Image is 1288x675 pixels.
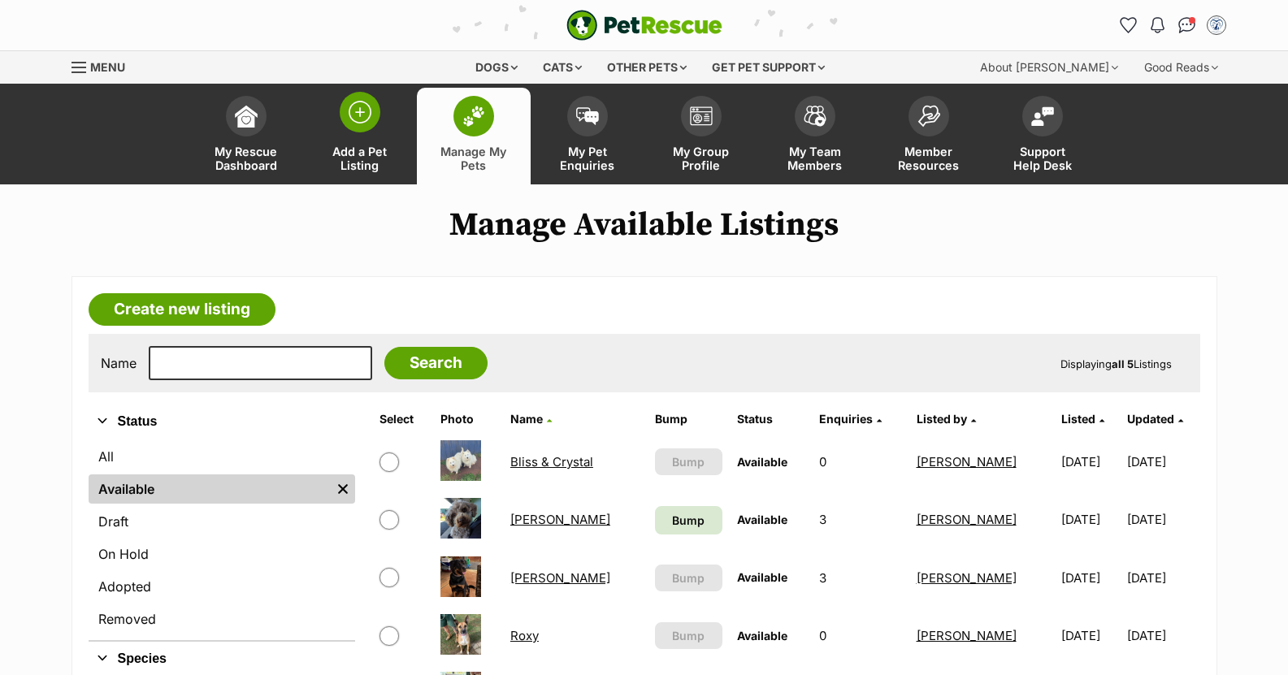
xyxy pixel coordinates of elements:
[917,512,1017,527] a: [PERSON_NAME]
[235,105,258,128] img: dashboard-icon-eb2f2d2d3e046f16d808141f083e7271f6b2e854fb5c12c21221c1fb7104beca.svg
[655,622,722,649] button: Bump
[917,412,967,426] span: Listed by
[1055,434,1125,490] td: [DATE]
[373,406,432,432] th: Select
[655,506,722,534] a: Bump
[1151,17,1164,33] img: notifications-46538b983faf8c2785f20acdc204bb7945ddae34d4c08c2a6579f10ce5e182be.svg
[690,106,713,126] img: group-profile-icon-3fa3cf56718a62981997c0bc7e787c4b2cf8bcc04b72c1350f741eb67cf2f40e.svg
[510,512,610,527] a: [PERSON_NAME]
[917,454,1017,469] a: [PERSON_NAME]
[731,406,811,432] th: Status
[1055,491,1125,547] td: [DATE]
[1112,357,1134,370] strong: all 5
[986,88,1099,184] a: Support Help Desk
[1031,106,1054,126] img: help-desk-icon-fdf02630f3aa405de69fd3d07c3f3aa587a6932b1a1747fa1d2bba05be0121f9.svg
[813,491,909,547] td: 3
[655,565,722,591] button: Bump
[1116,12,1142,38] a: Favourites
[510,454,593,469] a: Bliss & Crystal
[462,106,485,127] img: manage-my-pets-icon-02211641906a0b7f246fdf0571729dbe1e7629f14944591b6c1af311fb30b64b.svg
[89,474,331,504] a: Available
[596,51,698,84] div: Other pets
[210,145,283,172] span: My Rescue Dashboard
[1061,412,1104,426] a: Listed
[672,569,705,586] span: Bump
[89,507,355,536] a: Draft
[1203,12,1229,38] button: My account
[737,629,787,643] span: Available
[813,608,909,664] td: 0
[819,412,873,426] span: translation missing: en.admin.listings.index.attributes.enquiries
[1133,51,1229,84] div: Good Reads
[700,51,836,84] div: Get pet support
[737,455,787,469] span: Available
[1127,491,1198,547] td: [DATE]
[917,628,1017,643] a: [PERSON_NAME]
[349,101,371,123] img: add-pet-listing-icon-0afa8454b4691262ce3f59096e99ab1cd57d4a30225e0717b998d2c9b9846f56.svg
[531,51,593,84] div: Cats
[1178,17,1195,33] img: chat-41dd97257d64d25036548639549fe6c8038ab92f7586957e7f3b1b290dea8141.svg
[644,88,758,184] a: My Group Profile
[813,434,909,490] td: 0
[89,439,355,640] div: Status
[778,145,852,172] span: My Team Members
[551,145,624,172] span: My Pet Enquiries
[1174,12,1200,38] a: Conversations
[72,51,137,80] a: Menu
[101,356,137,370] label: Name
[331,474,355,504] a: Remove filter
[510,412,543,426] span: Name
[969,51,1130,84] div: About [PERSON_NAME]
[437,145,510,172] span: Manage My Pets
[1006,145,1079,172] span: Support Help Desk
[917,412,976,426] a: Listed by
[323,145,397,172] span: Add a Pet Listing
[89,539,355,569] a: On Hold
[566,10,722,41] a: PetRescue
[1208,17,1225,33] img: Lorene Cross profile pic
[189,88,303,184] a: My Rescue Dashboard
[804,106,826,127] img: team-members-icon-5396bd8760b3fe7c0b43da4ab00e1e3bb1a5d9ba89233759b79545d2d3fc5d0d.svg
[737,513,787,526] span: Available
[89,648,355,669] button: Species
[417,88,531,184] a: Manage My Pets
[1127,412,1174,426] span: Updated
[1055,550,1125,606] td: [DATE]
[510,628,539,643] a: Roxy
[89,411,355,432] button: Status
[1127,412,1183,426] a: Updated
[672,512,705,529] span: Bump
[872,88,986,184] a: Member Resources
[758,88,872,184] a: My Team Members
[510,412,552,426] a: Name
[665,145,738,172] span: My Group Profile
[566,10,722,41] img: logo-e224e6f780fb5917bec1dbf3a21bbac754714ae5b6737aabdf751b685950b380.svg
[917,570,1017,586] a: [PERSON_NAME]
[384,347,488,379] input: Search
[1127,550,1198,606] td: [DATE]
[510,570,610,586] a: [PERSON_NAME]
[89,572,355,601] a: Adopted
[1060,357,1172,370] span: Displaying Listings
[1127,608,1198,664] td: [DATE]
[89,604,355,634] a: Removed
[892,145,965,172] span: Member Resources
[655,448,722,475] button: Bump
[90,60,125,74] span: Menu
[576,107,599,125] img: pet-enquiries-icon-7e3ad2cf08bfb03b45e93fb7055b45f3efa6380592205ae92323e6603595dc1f.svg
[1061,412,1095,426] span: Listed
[1127,434,1198,490] td: [DATE]
[89,442,355,471] a: All
[648,406,729,432] th: Bump
[672,627,705,644] span: Bump
[737,570,787,584] span: Available
[672,453,705,470] span: Bump
[303,88,417,184] a: Add a Pet Listing
[819,412,882,426] a: Enquiries
[1116,12,1229,38] ul: Account quick links
[531,88,644,184] a: My Pet Enquiries
[1055,608,1125,664] td: [DATE]
[917,105,940,127] img: member-resources-icon-8e73f808a243e03378d46382f2149f9095a855e16c252ad45f914b54edf8863c.svg
[89,293,275,326] a: Create new listing
[464,51,529,84] div: Dogs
